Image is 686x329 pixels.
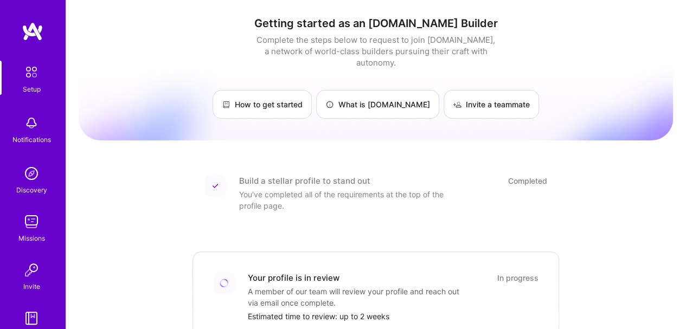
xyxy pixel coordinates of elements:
div: Completed [508,175,547,186]
a: Invite a teammate [444,90,539,119]
div: Notifications [12,134,51,145]
img: setup [20,61,43,83]
img: Loading [218,277,230,289]
h1: Getting started as an [DOMAIN_NAME] Builder [79,17,673,30]
div: Build a stellar profile to stand out [239,175,370,186]
img: Completed [212,183,219,189]
div: You've completed all of the requirements at the top of the profile page. [239,189,456,211]
div: Your profile is in review [248,272,339,283]
div: Missions [18,233,45,244]
img: Invite a teammate [453,100,461,109]
img: logo [22,22,43,41]
img: guide book [21,307,42,329]
div: Invite [23,281,40,292]
img: What is A.Team [325,100,334,109]
img: Invite [21,259,42,281]
div: Estimated time to review: up to 2 weeks [248,311,538,322]
a: How to get started [213,90,312,119]
div: Complete the steps below to request to join [DOMAIN_NAME], a network of world-class builders purs... [254,34,498,68]
a: What is [DOMAIN_NAME] [316,90,439,119]
img: discovery [21,163,42,184]
div: Setup [23,83,41,95]
img: bell [21,112,42,134]
div: Discovery [16,184,47,196]
img: teamwork [21,211,42,233]
div: In progress [497,272,538,283]
img: How to get started [222,100,230,109]
div: A member of our team will review your profile and reach out via email once complete. [248,286,465,308]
